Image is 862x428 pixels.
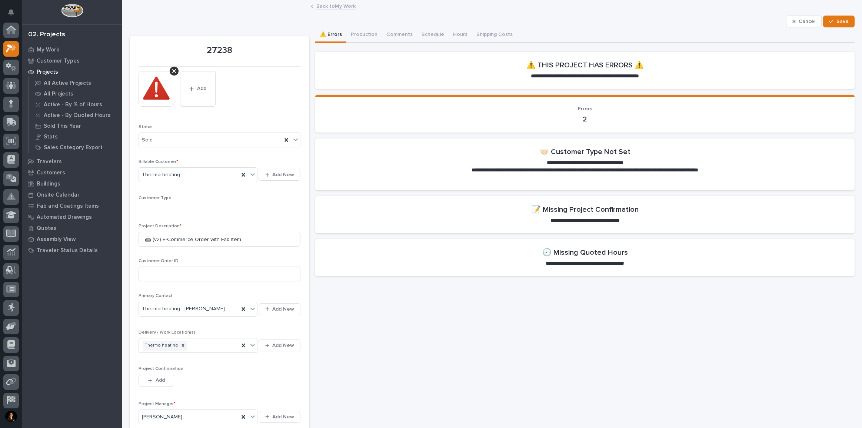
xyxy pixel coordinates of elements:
span: Status [139,125,153,129]
button: Hours [449,27,472,43]
button: Add [139,375,174,387]
a: Assembly View [22,234,122,245]
a: All Active Projects [29,78,122,88]
p: Active - By Quoted Hours [44,112,111,119]
button: Cancel [786,16,822,27]
h2: 📝 Missing Project Confirmation [532,205,639,214]
a: Sales Category Export [29,142,122,153]
p: Sales Category Export [44,144,103,151]
span: [PERSON_NAME] [142,413,182,421]
span: Sold [142,136,153,144]
p: All Projects [44,91,73,97]
button: Add New [259,169,300,181]
span: Errors [578,106,592,111]
p: My Work [37,47,59,53]
span: Add New [272,342,294,349]
a: Quotes [22,223,122,234]
a: Customers [22,167,122,178]
p: Automated Drawings [37,214,92,221]
span: Add New [272,306,294,312]
button: Notifications [3,4,19,20]
a: Travelers [22,156,122,167]
a: Back toMy Work [316,1,356,10]
button: users-avatar [3,409,19,424]
a: Customer Types [22,55,122,66]
p: Projects [37,69,58,76]
a: Fab and Coatings Items [22,200,122,211]
a: Sold This Year [29,121,122,131]
p: All Active Projects [44,80,91,87]
p: Sold This Year [44,123,81,130]
a: Active - By Quoted Hours [29,110,122,120]
h2: 🤝🏻 Customer Type Not Set [540,147,630,156]
button: Shipping Costs [472,27,517,43]
button: Add [180,71,216,107]
a: Automated Drawings [22,211,122,223]
button: Add New [259,411,300,423]
div: 02. Projects [28,31,65,39]
a: Onsite Calendar [22,189,122,200]
div: Thermo heating [143,341,179,351]
span: Project Description [139,224,182,228]
span: Add New [272,171,294,178]
h2: ⚠️ THIS PROJECT HAS ERRORS ⚠️ [526,61,644,70]
span: Thermo heating - [PERSON_NAME] [142,305,225,313]
button: Schedule [417,27,449,43]
span: Project Confirmation [139,367,183,371]
span: Primary Contact [139,294,173,298]
p: Active - By % of Hours [44,101,102,108]
button: Add New [259,303,300,315]
button: Add New [259,340,300,351]
button: Save [823,16,855,27]
a: Active - By % of Hours [29,99,122,110]
a: All Projects [29,88,122,99]
p: Onsite Calendar [37,192,80,198]
p: Customers [37,170,65,176]
button: Production [346,27,382,43]
p: 27238 [139,45,300,56]
p: Quotes [37,225,56,232]
span: Customer Type [139,196,172,200]
span: Customer Order ID [139,259,179,263]
a: My Work [22,44,122,55]
button: ⚠️ Errors [315,27,346,43]
div: Notifications [9,9,19,21]
p: Assembly View [37,236,76,243]
p: Stats [44,134,58,140]
span: Cancel [799,18,815,25]
p: Traveler Status Details [37,247,98,254]
p: Customer Types [37,58,80,64]
p: Travelers [37,158,62,165]
span: Save [836,18,849,25]
a: Buildings [22,178,122,189]
span: Add [156,377,165,384]
h2: 🕗 Missing Quoted Hours [542,248,628,257]
span: Project Manager [139,402,176,406]
span: Add [197,85,206,92]
p: Buildings [37,181,60,187]
button: Comments [382,27,417,43]
p: Fab and Coatings Items [37,203,99,210]
span: Thermo heating [142,171,180,179]
span: Add New [272,414,294,420]
p: - [139,204,300,212]
span: Delivery / Work Location(s) [139,330,195,335]
img: Workspace Logo [61,4,83,17]
span: Billable Customer [139,160,178,164]
a: Traveler Status Details [22,245,122,256]
p: 2 [324,115,846,124]
a: Projects [22,66,122,77]
a: Stats [29,131,122,142]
